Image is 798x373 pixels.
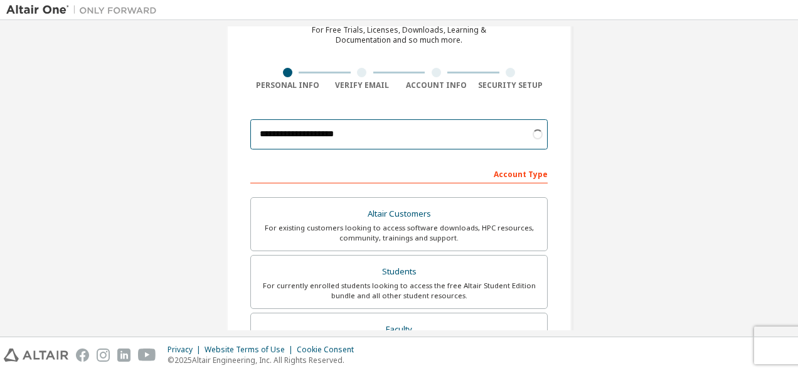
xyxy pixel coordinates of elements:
[168,355,361,365] p: © 2025 Altair Engineering, Inc. All Rights Reserved.
[258,205,540,223] div: Altair Customers
[97,349,110,362] img: instagram.svg
[325,80,400,90] div: Verify Email
[399,80,474,90] div: Account Info
[205,345,297,355] div: Website Terms of Use
[76,349,89,362] img: facebook.svg
[474,80,548,90] div: Security Setup
[258,281,540,301] div: For currently enrolled students looking to access the free Altair Student Edition bundle and all ...
[297,345,361,355] div: Cookie Consent
[258,321,540,338] div: Faculty
[250,163,548,183] div: Account Type
[117,349,130,362] img: linkedin.svg
[258,263,540,281] div: Students
[168,345,205,355] div: Privacy
[6,4,163,16] img: Altair One
[250,80,325,90] div: Personal Info
[138,349,156,362] img: youtube.svg
[258,223,540,243] div: For existing customers looking to access software downloads, HPC resources, community, trainings ...
[312,25,486,45] div: For Free Trials, Licenses, Downloads, Learning & Documentation and so much more.
[4,349,68,362] img: altair_logo.svg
